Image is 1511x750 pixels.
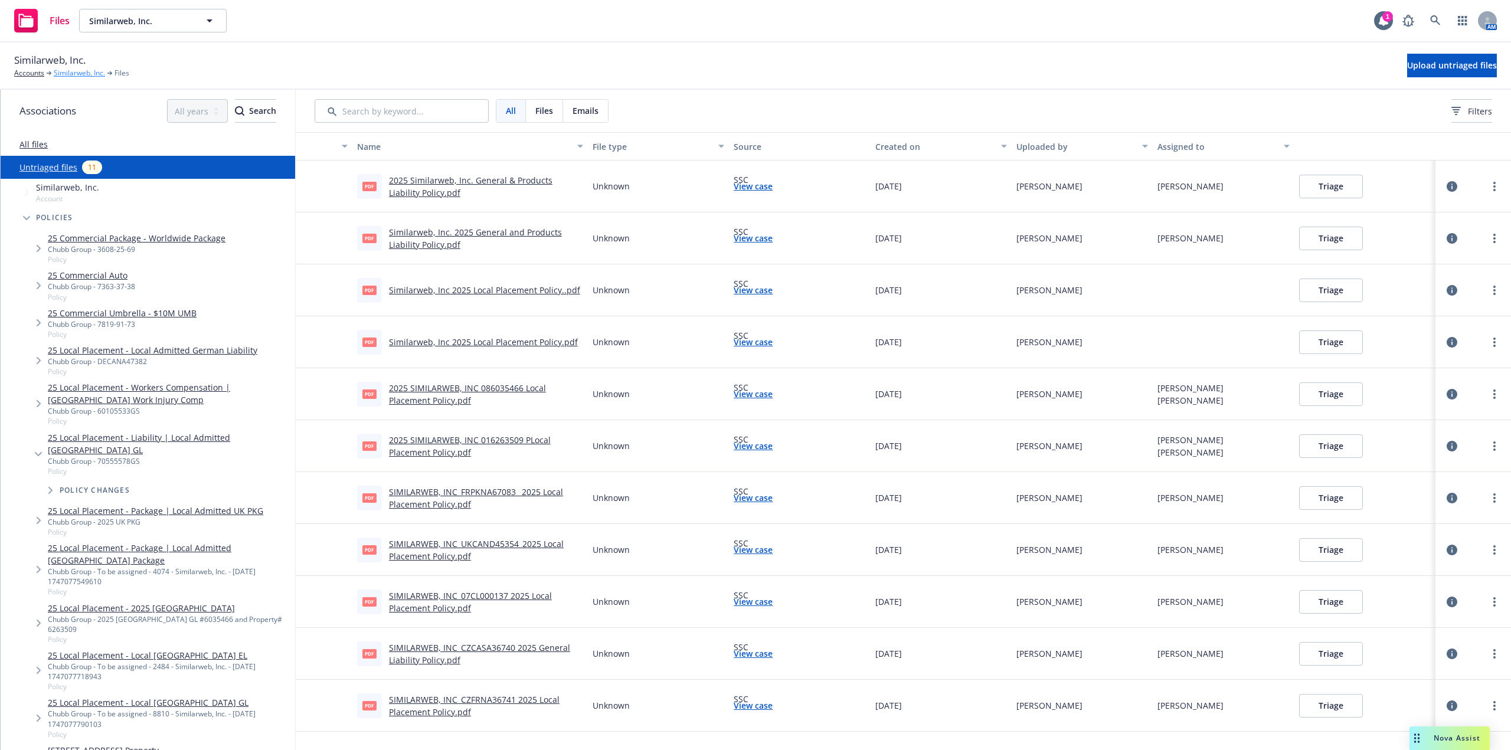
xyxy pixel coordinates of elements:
[48,709,290,729] div: Chubb Group - To be assigned - 8810 - Similarweb, Inc. - [DATE] 1747077790103
[734,440,773,452] a: View case
[362,493,377,502] span: pdf
[1299,382,1363,406] button: Triage
[875,543,902,556] span: [DATE]
[362,338,377,346] span: pdf
[734,647,773,660] a: View case
[875,336,902,348] span: [DATE]
[1016,440,1082,452] div: [PERSON_NAME]
[357,140,570,153] div: Name
[593,140,711,153] div: File type
[48,254,225,264] span: Policy
[1016,180,1082,192] div: [PERSON_NAME]
[48,344,257,356] a: 25 Local Placement - Local Admitted German Liability
[1016,647,1082,660] div: [PERSON_NAME]
[48,281,135,292] div: Chubb Group - 7363-37-38
[1157,699,1224,712] div: [PERSON_NAME]
[729,132,870,161] button: Source
[115,68,129,78] span: Files
[1157,140,1276,153] div: Assigned to
[1487,699,1502,713] a: more
[48,244,225,254] div: Chubb Group - 3608-25-69
[389,694,560,718] a: SIMILARWEB, INC_CZFRNA36741 2025 Local Placement Policy.pdf
[1487,543,1502,557] a: more
[1451,99,1492,123] button: Filters
[48,527,263,537] span: Policy
[389,486,563,510] a: SIMILARWEB, INC_FRPKNA67083_ 2025 Local Placement Policy.pdf
[1299,590,1363,614] button: Triage
[1407,54,1497,77] button: Upload untriaged files
[1157,446,1224,458] div: [PERSON_NAME]
[48,232,225,244] a: 25 Commercial Package - Worldwide Package
[734,180,773,192] a: View case
[19,161,77,173] a: Untriaged files
[875,232,902,244] span: [DATE]
[48,307,197,319] a: 25 Commercial Umbrella - $10M UMB
[389,382,546,406] a: 2025 SIMILARWEB, INC 086035466 Local Placement Policy.pdf
[1157,543,1224,556] div: [PERSON_NAME]
[235,106,244,116] svg: Search
[1012,132,1153,161] button: Uploaded by
[9,4,74,37] a: Files
[1451,105,1492,117] span: Filters
[1299,486,1363,510] button: Triage
[14,53,86,68] span: Similarweb, Inc.
[389,336,578,348] a: Similarweb, Inc 2025 Local Placement Policy.pdf
[1157,382,1224,394] div: [PERSON_NAME]
[734,699,773,712] a: View case
[14,68,44,78] a: Accounts
[1157,492,1224,504] div: [PERSON_NAME]
[1299,538,1363,562] button: Triage
[48,542,290,566] a: 25 Local Placement - Package | Local Admitted [GEOGRAPHIC_DATA] Package
[1016,336,1082,348] div: [PERSON_NAME]
[48,614,290,634] div: Chubb Group - 2025 [GEOGRAPHIC_DATA] GL #6035466 and Property# 6263509
[1157,180,1224,192] div: [PERSON_NAME]
[54,68,105,78] a: Similarweb, Inc.
[1396,9,1420,32] a: Report a Bug
[1487,595,1502,609] a: more
[734,492,773,504] a: View case
[362,182,377,191] span: pdf
[19,103,76,119] span: Associations
[315,99,489,123] input: Search by keyword...
[362,649,377,658] span: pdf
[1157,647,1224,660] div: [PERSON_NAME]
[1487,439,1502,453] a: more
[1299,279,1363,302] button: Triage
[535,104,553,117] span: Files
[875,492,902,504] span: [DATE]
[48,634,290,644] span: Policy
[1409,726,1490,750] button: Nova Assist
[362,389,377,398] span: pdf
[82,161,102,174] div: 11
[573,104,598,117] span: Emails
[48,729,290,739] span: Policy
[871,132,1012,161] button: Created on
[48,505,263,517] a: 25 Local Placement - Package | Local Admitted UK PKG
[875,647,902,660] span: [DATE]
[1407,60,1497,71] span: Upload untriaged files
[734,595,773,608] a: View case
[362,286,377,294] span: pdf
[36,181,99,194] span: Similarweb, Inc.
[79,9,227,32] button: Similarweb, Inc.
[36,214,73,221] span: Policies
[734,336,773,348] a: View case
[352,132,588,161] button: Name
[1468,105,1492,117] span: Filters
[48,566,290,587] div: Chubb Group - To be assigned - 4074 - Similarweb, Inc. - [DATE] 1747077549610
[389,434,551,458] a: 2025 SIMILARWEB, INC 016263509 PLocal Placement Policy.pdf
[48,406,290,416] div: Chubb Group - 60105533GS
[389,538,564,562] a: SIMILARWEB, INC_UKCAND45354_2025 Local Placement Policy.pdf
[1157,434,1224,446] div: [PERSON_NAME]
[1016,284,1082,296] div: [PERSON_NAME]
[734,388,773,400] a: View case
[875,140,994,153] div: Created on
[1487,283,1502,297] a: more
[48,269,135,281] a: 25 Commercial Auto
[362,441,377,450] span: pdf
[1487,231,1502,245] a: more
[235,99,276,123] button: SearchSearch
[875,284,902,296] span: [DATE]
[48,416,290,426] span: Policy
[1157,232,1224,244] div: [PERSON_NAME]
